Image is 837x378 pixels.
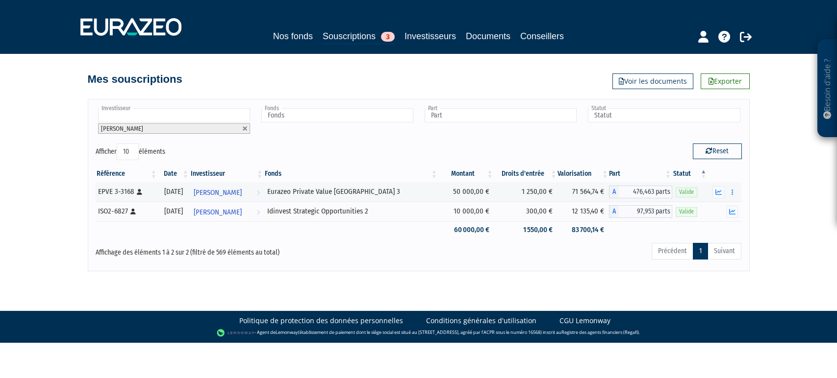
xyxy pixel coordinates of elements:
[101,125,143,132] span: [PERSON_NAME]
[676,207,697,216] span: Valide
[96,242,356,258] div: Affichage des éléments 1 à 2 sur 2 (filtré de 569 éléments au total)
[98,187,154,197] div: EPVE 3-3168
[559,316,610,326] a: CGU Lemonway
[10,328,827,338] div: - Agent de (établissement de paiement dont le siège social est situé au [STREET_ADDRESS], agréé p...
[558,202,609,221] td: 12 135,40 €
[438,202,494,221] td: 10 000,00 €
[190,182,264,202] a: [PERSON_NAME]
[612,73,693,89] a: Voir les documents
[609,186,672,198] div: A - Eurazeo Private Value Europe 3
[256,203,260,221] i: Voir l'investisseur
[96,165,158,182] th: Référence : activer pour trier la colonne par ordre croissant
[494,221,558,238] td: 1 550,00 €
[405,29,456,43] a: Investisseurs
[117,143,139,160] select: Afficheréléments
[98,206,154,216] div: ISO2-6827
[693,243,708,260] a: 1
[558,165,609,182] th: Valorisation: activer pour trier la colonne par ordre croissant
[822,45,833,133] p: Besoin d'aide ?
[96,143,165,160] label: Afficher éléments
[494,182,558,202] td: 1 250,00 €
[426,316,536,326] a: Conditions générales d'utilisation
[520,29,564,43] a: Conseillers
[619,205,672,218] span: 97,953 parts
[609,205,619,218] span: A
[494,165,558,182] th: Droits d'entrée: activer pour trier la colonne par ordre croissant
[130,209,136,214] i: [Français] Personne physique
[609,186,619,198] span: A
[190,202,264,221] a: [PERSON_NAME]
[494,202,558,221] td: 300,00 €
[217,328,254,338] img: logo-lemonway.png
[701,73,750,89] a: Exporter
[194,184,242,202] span: [PERSON_NAME]
[619,186,672,198] span: 476,463 parts
[276,329,298,335] a: Lemonway
[323,29,395,45] a: Souscriptions3
[381,32,395,42] span: 3
[609,165,672,182] th: Part: activer pour trier la colonne par ordre croissant
[239,316,403,326] a: Politique de protection des données personnelles
[190,165,264,182] th: Investisseur: activer pour trier la colonne par ordre croissant
[672,165,708,182] th: Statut : activer pour trier la colonne par ordre d&eacute;croissant
[158,165,190,182] th: Date: activer pour trier la colonne par ordre croissant
[438,221,494,238] td: 60 000,00 €
[137,189,142,195] i: [Français] Personne physique
[161,206,186,216] div: [DATE]
[267,187,435,197] div: Eurazeo Private Value [GEOGRAPHIC_DATA] 3
[194,203,242,221] span: [PERSON_NAME]
[558,221,609,238] td: 83 700,14 €
[438,165,494,182] th: Montant: activer pour trier la colonne par ordre croissant
[267,206,435,216] div: Idinvest Strategic Opportunities 2
[80,18,181,36] img: 1732889491-logotype_eurazeo_blanc_rvb.png
[609,205,672,218] div: A - Idinvest Strategic Opportunities 2
[264,165,438,182] th: Fonds: activer pour trier la colonne par ordre croissant
[561,329,639,335] a: Registre des agents financiers (Regafi)
[438,182,494,202] td: 50 000,00 €
[558,182,609,202] td: 71 564,74 €
[693,143,742,159] button: Reset
[256,184,260,202] i: Voir l'investisseur
[273,29,313,43] a: Nos fonds
[466,29,510,43] a: Documents
[88,73,182,85] h4: Mes souscriptions
[676,188,697,197] span: Valide
[161,187,186,197] div: [DATE]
